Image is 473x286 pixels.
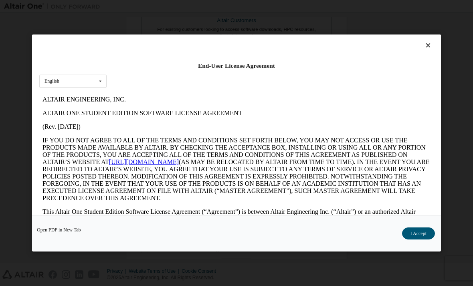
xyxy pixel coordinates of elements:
p: This Altair One Student Edition Software License Agreement (“Agreement”) is between Altair Engine... [3,116,391,152]
p: ALTAIR ENGINEERING, INC. [3,3,391,10]
a: Open PDF in New Tab [37,227,81,232]
button: I Accept [402,227,435,239]
a: [URL][DOMAIN_NAME] [70,66,139,73]
p: IF YOU DO NOT AGREE TO ALL OF THE TERMS AND CONDITIONS SET FORTH BELOW, YOU MAY NOT ACCESS OR USE... [3,44,391,109]
p: ALTAIR ONE STUDENT EDITION SOFTWARE LICENSE AGREEMENT [3,17,391,24]
div: End-User License Agreement [39,62,434,70]
div: English [44,79,59,83]
p: (Rev. [DATE]) [3,30,391,38]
